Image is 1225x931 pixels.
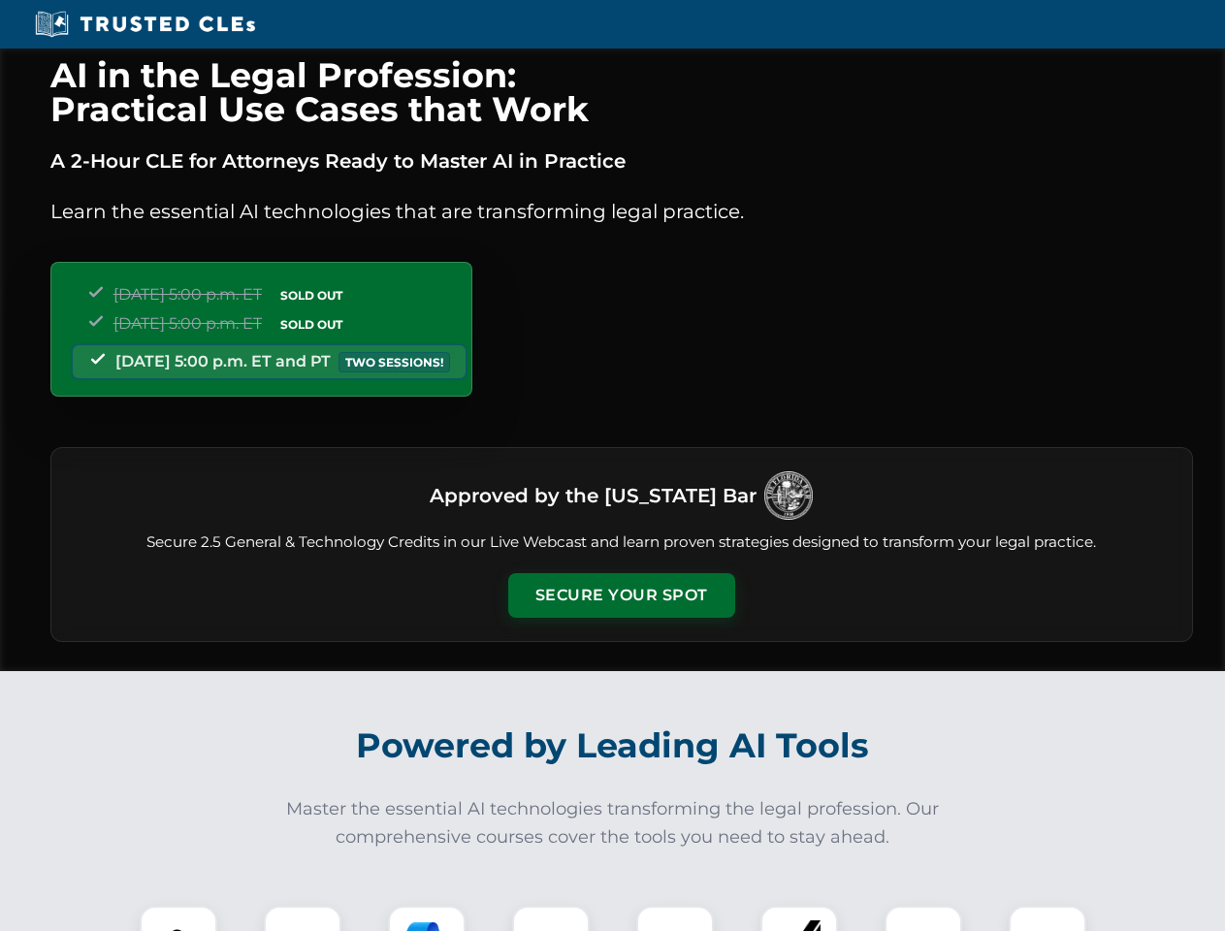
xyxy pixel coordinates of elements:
h2: Powered by Leading AI Tools [76,712,1150,780]
p: A 2-Hour CLE for Attorneys Ready to Master AI in Practice [50,145,1193,177]
h3: Approved by the [US_STATE] Bar [430,478,757,513]
p: Secure 2.5 General & Technology Credits in our Live Webcast and learn proven strategies designed ... [75,531,1169,554]
img: Trusted CLEs [29,10,261,39]
span: [DATE] 5:00 p.m. ET [113,285,262,304]
p: Master the essential AI technologies transforming the legal profession. Our comprehensive courses... [274,795,952,851]
span: [DATE] 5:00 p.m. ET [113,314,262,333]
h1: AI in the Legal Profession: Practical Use Cases that Work [50,58,1193,126]
button: Secure Your Spot [508,573,735,618]
span: SOLD OUT [274,314,349,335]
span: SOLD OUT [274,285,349,305]
p: Learn the essential AI technologies that are transforming legal practice. [50,196,1193,227]
img: Logo [764,471,813,520]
